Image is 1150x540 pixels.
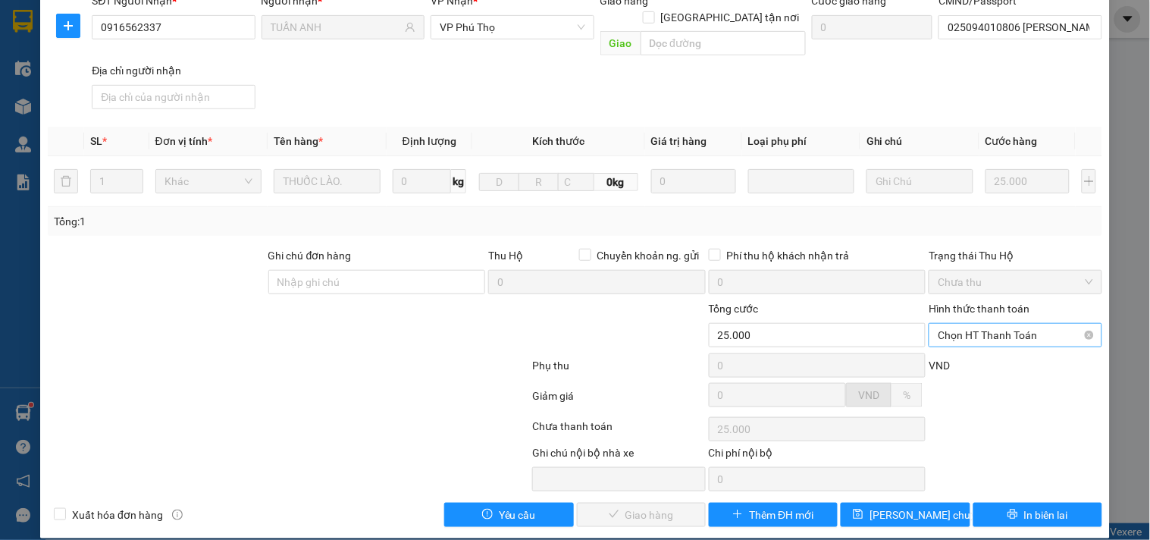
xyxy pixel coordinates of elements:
[488,250,523,262] span: Thu Hộ
[853,509,863,521] span: save
[499,507,536,523] span: Yêu cầu
[405,22,415,33] span: user
[709,503,838,527] button: plusThêm ĐH mới
[1085,331,1094,340] span: close-circle
[531,388,707,414] div: Giảm giá
[812,15,933,39] input: Cước giao hàng
[709,303,759,315] span: Tổng cước
[271,19,402,36] input: Tên người nhận
[841,503,970,527] button: save[PERSON_NAME] chuyển hoàn
[66,507,169,523] span: Xuất hóa đơn hàng
[860,127,979,156] th: Ghi chú
[532,444,705,467] div: Ghi chú nội bộ nhà xe
[929,359,950,372] span: VND
[56,14,80,38] button: plus
[268,270,486,294] input: Ghi chú đơn hàng
[142,37,634,56] li: Số 10 ngõ 15 Ngọc Hồi, Q.[PERSON_NAME], [GEOGRAPHIC_DATA]
[482,509,493,521] span: exclamation-circle
[274,135,323,147] span: Tên hàng
[165,170,252,193] span: Khác
[54,213,445,230] div: Tổng: 1
[641,31,806,55] input: Dọc đường
[651,169,736,193] input: 0
[938,324,1092,347] span: Chọn HT Thanh Toán
[274,169,380,193] input: VD: Bàn, Ghế
[591,247,706,264] span: Chuyển khoản ng. gửi
[721,247,856,264] span: Phí thu hộ khách nhận trả
[866,169,973,193] input: Ghi Chú
[54,169,78,193] button: delete
[600,31,641,55] span: Giao
[1007,509,1018,521] span: printer
[938,271,1092,294] span: Chưa thu
[929,247,1101,264] div: Trạng thái Thu Hộ
[742,127,860,156] th: Loại phụ phí
[403,135,456,147] span: Định lượng
[90,135,102,147] span: SL
[903,389,910,401] span: %
[577,503,706,527] button: checkGiao hàng
[531,418,707,444] div: Chưa thanh toán
[749,507,813,523] span: Thêm ĐH mới
[870,507,1014,523] span: [PERSON_NAME] chuyển hoàn
[92,62,255,79] div: Địa chỉ người nhận
[651,135,707,147] span: Giá trị hàng
[92,85,255,109] input: Địa chỉ của người nhận
[519,173,559,191] input: R
[858,389,879,401] span: VND
[172,510,183,520] span: info-circle
[973,503,1102,527] button: printerIn biên lai
[19,19,95,95] img: logo.jpg
[532,135,584,147] span: Kích thước
[155,135,212,147] span: Đơn vị tính
[709,444,926,467] div: Chi phí nội bộ
[451,169,466,193] span: kg
[268,250,352,262] label: Ghi chú đơn hàng
[479,173,519,191] input: D
[655,9,806,26] span: [GEOGRAPHIC_DATA] tận nơi
[558,173,594,191] input: C
[1024,507,1068,523] span: In biên lai
[985,169,1070,193] input: 0
[732,509,743,521] span: plus
[1082,169,1095,193] button: plus
[594,173,638,191] span: 0kg
[57,20,80,32] span: plus
[929,303,1029,315] label: Hình thức thanh toán
[444,503,573,527] button: exclamation-circleYêu cầu
[19,110,180,135] b: GỬI : VP Phú Thọ
[985,135,1038,147] span: Cước hàng
[531,357,707,384] div: Phụ thu
[440,16,584,39] span: VP Phú Thọ
[142,56,634,75] li: Hotline: 19001155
